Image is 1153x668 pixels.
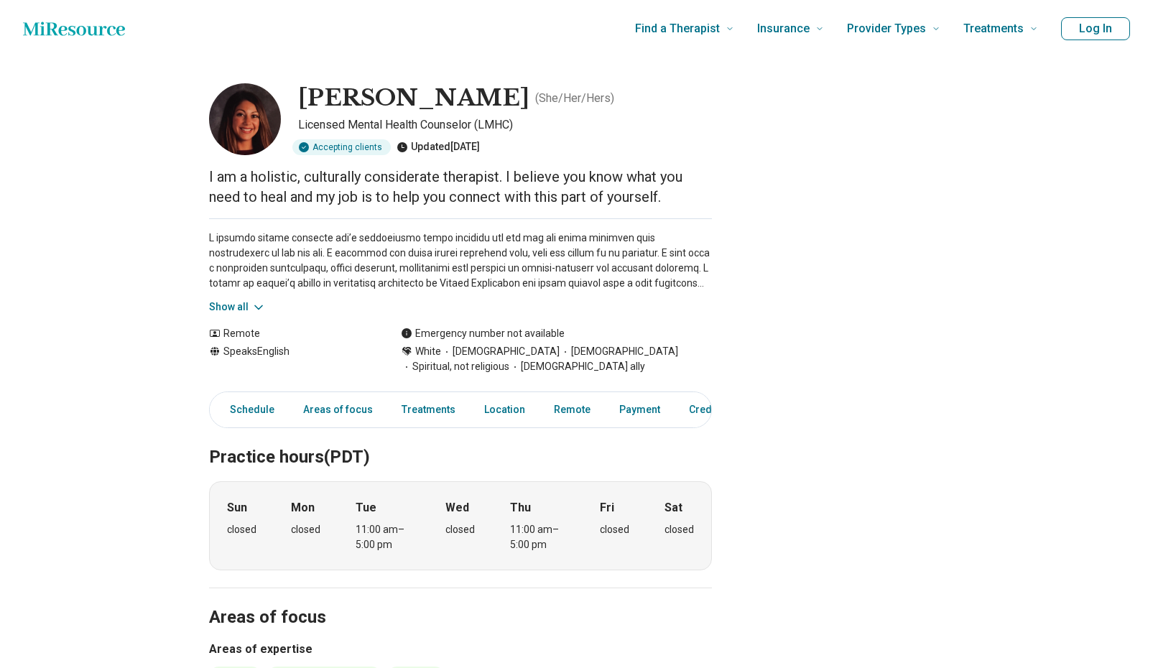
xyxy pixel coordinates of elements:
a: Areas of focus [295,395,381,425]
strong: Sat [665,499,682,516]
span: [DEMOGRAPHIC_DATA] ally [509,359,645,374]
span: White [415,344,441,359]
h1: [PERSON_NAME] [298,83,529,113]
span: Treatments [963,19,1024,39]
h3: Areas of expertise [209,641,712,658]
p: L ipsumdo sitame consecte adi’e seddoeiusmo tempo incididu utl etd mag ali enima minimven quis no... [209,231,712,291]
span: Insurance [757,19,810,39]
span: [DEMOGRAPHIC_DATA] [560,344,678,359]
h2: Areas of focus [209,571,712,630]
span: Provider Types [847,19,926,39]
span: Find a Therapist [635,19,720,39]
p: Licensed Mental Health Counselor (LMHC) [298,116,712,134]
div: When does the program meet? [209,481,712,570]
div: closed [600,522,629,537]
strong: Tue [356,499,376,516]
div: 11:00 am – 5:00 pm [510,522,565,552]
strong: Wed [445,499,469,516]
span: Spiritual, not religious [401,359,509,374]
a: Remote [545,395,599,425]
div: Speaks English [209,344,372,374]
div: closed [291,522,320,537]
strong: Sun [227,499,247,516]
a: Payment [611,395,669,425]
div: Remote [209,326,372,341]
button: Show all [209,300,266,315]
div: 11:00 am – 5:00 pm [356,522,411,552]
a: Schedule [213,395,283,425]
a: Home page [23,14,125,43]
div: Updated [DATE] [397,139,480,155]
div: closed [665,522,694,537]
div: Accepting clients [292,139,391,155]
a: Credentials [680,395,752,425]
div: Emergency number not available [401,326,565,341]
p: I am a holistic, culturally considerate therapist. I believe you know what you need to heal and m... [209,167,712,207]
a: Treatments [393,395,464,425]
div: closed [445,522,475,537]
img: Ashley Levien, Licensed Mental Health Counselor (LMHC) [209,83,281,155]
strong: Thu [510,499,531,516]
div: closed [227,522,256,537]
strong: Mon [291,499,315,516]
button: Log In [1061,17,1130,40]
p: ( She/Her/Hers ) [535,90,614,107]
strong: Fri [600,499,614,516]
a: Location [476,395,534,425]
h2: Practice hours (PDT) [209,411,712,470]
span: [DEMOGRAPHIC_DATA] [441,344,560,359]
